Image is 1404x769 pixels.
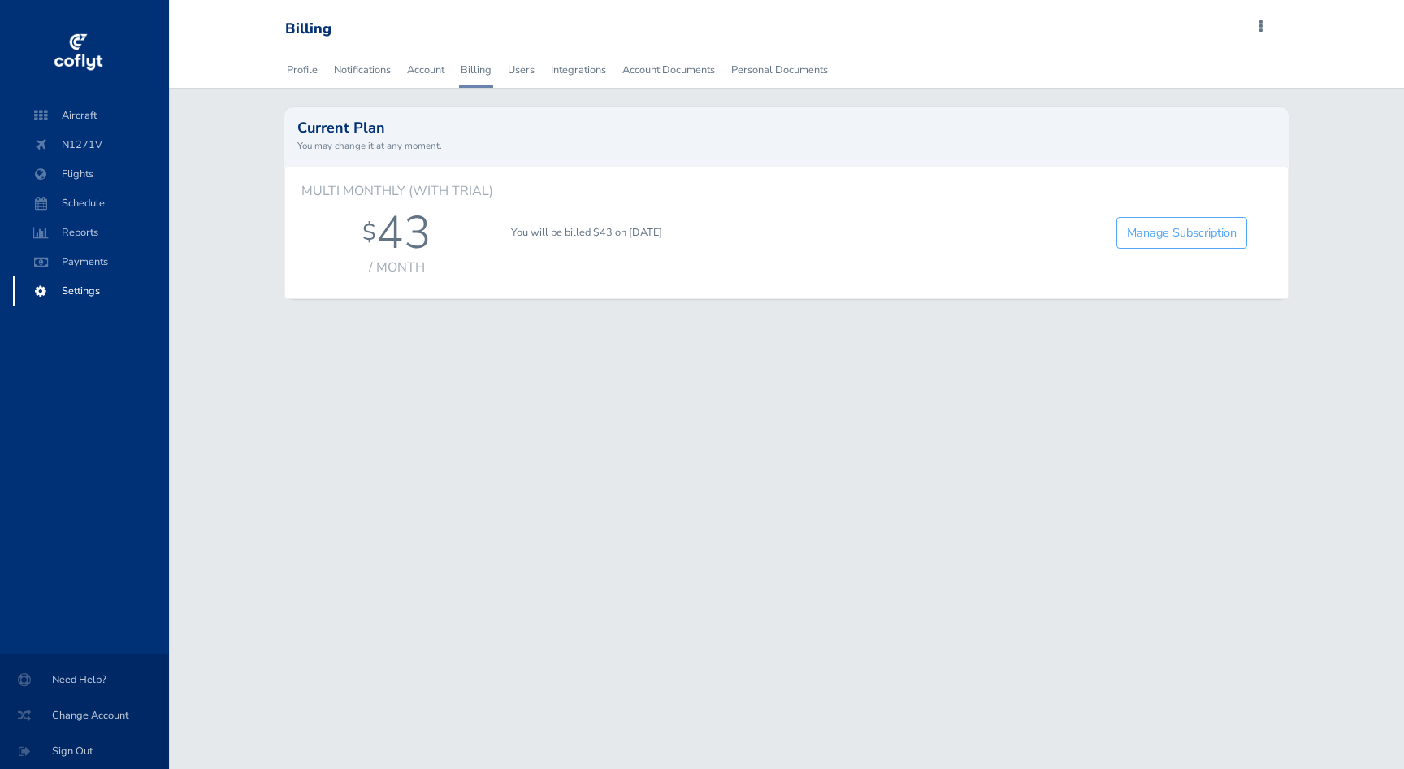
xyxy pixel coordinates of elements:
a: Account Documents [621,52,717,88]
span: Need Help? [19,665,149,694]
a: Billing [459,52,493,88]
p: You will be billed $43 on [DATE] [511,224,1093,241]
span: Settings [29,276,153,306]
a: Manage Subscription [1116,217,1247,249]
span: Reports [29,218,153,247]
span: Schedule [29,189,153,218]
div: 43 [376,206,431,260]
span: N1271V [29,130,153,159]
a: Users [506,52,536,88]
small: You may change it at any moment. [297,138,1276,153]
img: coflyt logo [51,28,105,77]
span: Payments [29,247,153,276]
a: Account [405,52,446,88]
a: Integrations [549,52,608,88]
h2: Current Plan [297,120,1276,135]
a: Profile [285,52,319,88]
a: Personal Documents [730,52,830,88]
span: Change Account [19,701,149,730]
span: Sign Out [19,736,149,766]
div: $ [362,219,376,247]
span: Aircraft [29,101,153,130]
div: / month [301,260,493,276]
div: Billing [285,20,331,38]
span: Flights [29,159,153,189]
a: Notifications [332,52,392,88]
h6: Multi Monthly (with Trial) [301,184,493,199]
